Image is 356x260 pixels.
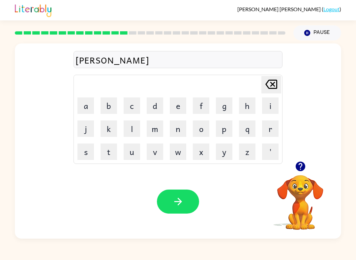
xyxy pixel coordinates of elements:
[124,97,140,114] button: c
[101,120,117,137] button: k
[239,97,255,114] button: h
[239,143,255,160] button: z
[267,165,333,231] video: Your browser must support playing .mp4 files to use Literably. Please try using another browser.
[237,6,341,12] div: ( )
[147,143,163,160] button: v
[77,120,94,137] button: j
[293,25,341,40] button: Pause
[77,143,94,160] button: s
[193,120,209,137] button: o
[170,143,186,160] button: w
[124,143,140,160] button: u
[124,120,140,137] button: l
[216,120,232,137] button: p
[237,6,322,12] span: [PERSON_NAME] [PERSON_NAME]
[147,120,163,137] button: m
[15,3,51,17] img: Literably
[170,97,186,114] button: e
[101,97,117,114] button: b
[193,97,209,114] button: f
[170,120,186,137] button: n
[262,143,279,160] button: '
[216,97,232,114] button: g
[262,120,279,137] button: r
[239,120,255,137] button: q
[147,97,163,114] button: d
[262,97,279,114] button: i
[193,143,209,160] button: x
[77,97,94,114] button: a
[216,143,232,160] button: y
[323,6,340,12] a: Logout
[75,53,281,67] div: [PERSON_NAME]
[101,143,117,160] button: t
